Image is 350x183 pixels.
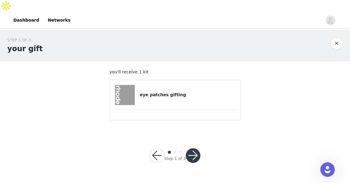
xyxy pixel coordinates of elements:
[44,13,74,27] a: Networks
[7,43,43,54] h1: your gift
[7,37,43,43] div: STEP 1 OF 3
[164,156,186,162] div: Step 1 of 3
[320,162,335,177] iframe: Intercom live chat
[328,16,333,25] div: avatar
[110,69,241,75] p: you'll receive 1 kit
[140,92,235,98] h4: eye patches gifting
[115,85,135,105] img: eye patches gifting
[10,13,43,27] a: Dashboard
